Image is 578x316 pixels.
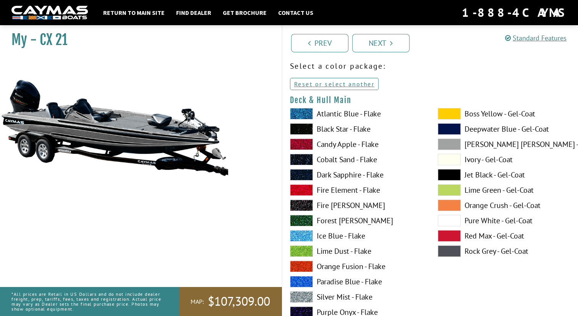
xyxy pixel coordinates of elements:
[290,215,423,226] label: Forest [PERSON_NAME]
[438,215,570,226] label: Pure White - Gel-Coat
[290,95,571,105] h4: Deck & Hull Main
[290,200,423,211] label: Fire [PERSON_NAME]
[290,123,423,135] label: Black Star - Flake
[438,200,570,211] label: Orange Crush - Gel-Coat
[290,184,423,196] label: Fire Element - Flake
[290,78,379,90] a: Reset or select another
[11,6,88,20] img: white-logo-c9c8dbefe5ff5ceceb0f0178aa75bf4bb51f6bca0971e226c86eb53dfe498488.png
[291,34,348,52] a: Prev
[99,8,168,18] a: Return to main site
[505,34,567,42] a: Standard Features
[438,169,570,181] label: Jet Black - Gel-Coat
[208,293,270,310] span: $107,309.00
[290,291,423,303] label: Silver Mist - Flake
[274,8,317,18] a: Contact Us
[438,245,570,257] label: Rock Grey - Gel-Coat
[290,60,571,72] p: Select a color package:
[290,230,423,242] label: Ice Blue - Flake
[172,8,215,18] a: Find Dealer
[11,288,162,316] p: *All prices are Retail in US Dollars and do not include dealer freight, prep, tariffs, fees, taxe...
[438,184,570,196] label: Lime Green - Gel-Coat
[438,230,570,242] label: Red Max - Gel-Coat
[290,261,423,272] label: Orange Fusion - Flake
[179,287,282,316] a: MAP:$107,309.00
[290,139,423,150] label: Candy Apple - Flake
[191,298,204,306] span: MAP:
[462,4,567,21] div: 1-888-4CAYMAS
[290,169,423,181] label: Dark Sapphire - Flake
[438,123,570,135] label: Deepwater Blue - Gel-Coat
[290,276,423,287] label: Paradise Blue - Flake
[290,108,423,119] label: Atlantic Blue - Flake
[290,245,423,257] label: Lime Dust - Flake
[352,34,410,52] a: Next
[438,139,570,150] label: [PERSON_NAME] [PERSON_NAME] - Gel-Coat
[438,154,570,165] label: Ivory - Gel-Coat
[219,8,270,18] a: Get Brochure
[290,154,423,165] label: Cobalt Sand - Flake
[438,108,570,119] label: Boss Yellow - Gel-Coat
[11,31,262,48] h1: My - CX 21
